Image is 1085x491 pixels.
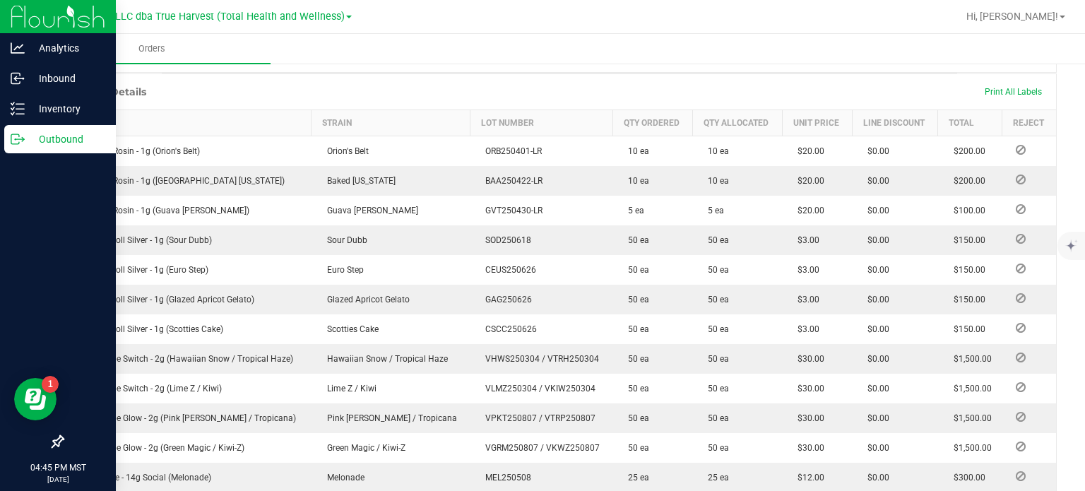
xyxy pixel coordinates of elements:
[947,176,985,186] span: $200.00
[621,473,649,483] span: 25 ea
[11,71,25,85] inline-svg: Inbound
[947,265,985,275] span: $150.00
[701,235,729,245] span: 50 ea
[25,131,109,148] p: Outbound
[790,413,824,423] span: $30.00
[860,473,889,483] span: $0.00
[320,146,369,156] span: Orion's Belt
[947,354,992,364] span: $1,500.00
[1010,472,1031,480] span: Reject Inventory
[947,206,985,215] span: $100.00
[72,295,254,304] span: SG - Pre-Roll Silver - 1g (Glazed Apricot Gelato)
[701,295,729,304] span: 50 ea
[860,176,889,186] span: $0.00
[790,295,819,304] span: $3.00
[860,295,889,304] span: $0.00
[478,235,531,245] span: SOD250618
[72,473,211,483] span: SG - Shake - 14g Social (Melonade)
[947,146,985,156] span: $200.00
[860,413,889,423] span: $0.00
[621,146,649,156] span: 10 ea
[1010,413,1031,421] span: Reject Inventory
[701,443,729,453] span: 50 ea
[6,474,109,485] p: [DATE]
[34,34,271,64] a: Orders
[72,206,249,215] span: SG - Live Rosin - 1g (Guava [PERSON_NAME])
[478,265,536,275] span: CEUS250626
[621,354,649,364] span: 50 ea
[11,41,25,55] inline-svg: Analytics
[72,384,222,394] span: BTQ - Vape Switch - 2g (Lime Z / Kiwi)
[119,42,184,55] span: Orders
[478,146,542,156] span: ORB250401-LR
[852,110,938,136] th: Line Discount
[72,265,208,275] span: SG - Pre-Roll Silver - 1g (Euro Step)
[860,443,889,453] span: $0.00
[621,235,649,245] span: 50 ea
[478,206,542,215] span: GVT250430-LR
[478,413,595,423] span: VPKT250807 / VTRP250807
[1010,294,1031,302] span: Reject Inventory
[320,295,410,304] span: Glazed Apricot Gelato
[701,324,729,334] span: 50 ea
[6,461,109,474] p: 04:45 PM MST
[478,384,595,394] span: VLMZ250304 / VKIW250304
[782,110,852,136] th: Unit Price
[790,443,824,453] span: $30.00
[72,354,293,364] span: BTQ - Vape Switch - 2g (Hawaiian Snow / Tropical Haze)
[41,11,345,23] span: DXR FINANCE 4 LLC dba True Harvest (Total Health and Wellness)
[860,354,889,364] span: $0.00
[947,413,992,423] span: $1,500.00
[320,235,367,245] span: Sour Dubb
[1010,146,1031,154] span: Reject Inventory
[478,176,542,186] span: BAA250422-LR
[701,354,729,364] span: 50 ea
[947,473,985,483] span: $300.00
[72,443,244,453] span: BTQ - Vape Glow - 2g (Green Magic / Kiwi-Z)
[72,413,296,423] span: BTQ - Vape Glow - 2g (Pink [PERSON_NAME] / Tropicana)
[790,324,819,334] span: $3.00
[621,206,644,215] span: 5 ea
[860,235,889,245] span: $0.00
[966,11,1058,22] span: Hi, [PERSON_NAME]!
[1010,353,1031,362] span: Reject Inventory
[1010,235,1031,243] span: Reject Inventory
[790,473,824,483] span: $12.00
[478,473,531,483] span: MEL250508
[11,132,25,146] inline-svg: Outbound
[621,413,649,423] span: 50 ea
[701,176,729,186] span: 10 ea
[860,146,889,156] span: $0.00
[947,324,985,334] span: $150.00
[72,146,200,156] span: SG - Live Rosin - 1g (Orion's Belt)
[860,384,889,394] span: $0.00
[320,176,396,186] span: Baked [US_STATE]
[320,413,457,423] span: Pink [PERSON_NAME] / Tropicana
[1010,324,1031,332] span: Reject Inventory
[478,354,599,364] span: VHWS250304 / VTRH250304
[320,443,405,453] span: Green Magic / Kiwi-Z
[947,235,985,245] span: $150.00
[701,146,729,156] span: 10 ea
[860,265,889,275] span: $0.00
[1010,175,1031,184] span: Reject Inventory
[790,206,824,215] span: $20.00
[621,265,649,275] span: 50 ea
[1010,383,1031,391] span: Reject Inventory
[612,110,692,136] th: Qty Ordered
[790,176,824,186] span: $20.00
[621,176,649,186] span: 10 ea
[938,110,1002,136] th: Total
[320,206,418,215] span: Guava [PERSON_NAME]
[985,87,1042,97] span: Print All Labels
[947,443,992,453] span: $1,500.00
[1010,442,1031,451] span: Reject Inventory
[72,235,212,245] span: SG - Pre-Roll Silver - 1g (Sour Dubb)
[312,110,470,136] th: Strain
[860,206,889,215] span: $0.00
[320,265,364,275] span: Euro Step
[64,110,312,136] th: Item
[947,384,992,394] span: $1,500.00
[25,40,109,57] p: Analytics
